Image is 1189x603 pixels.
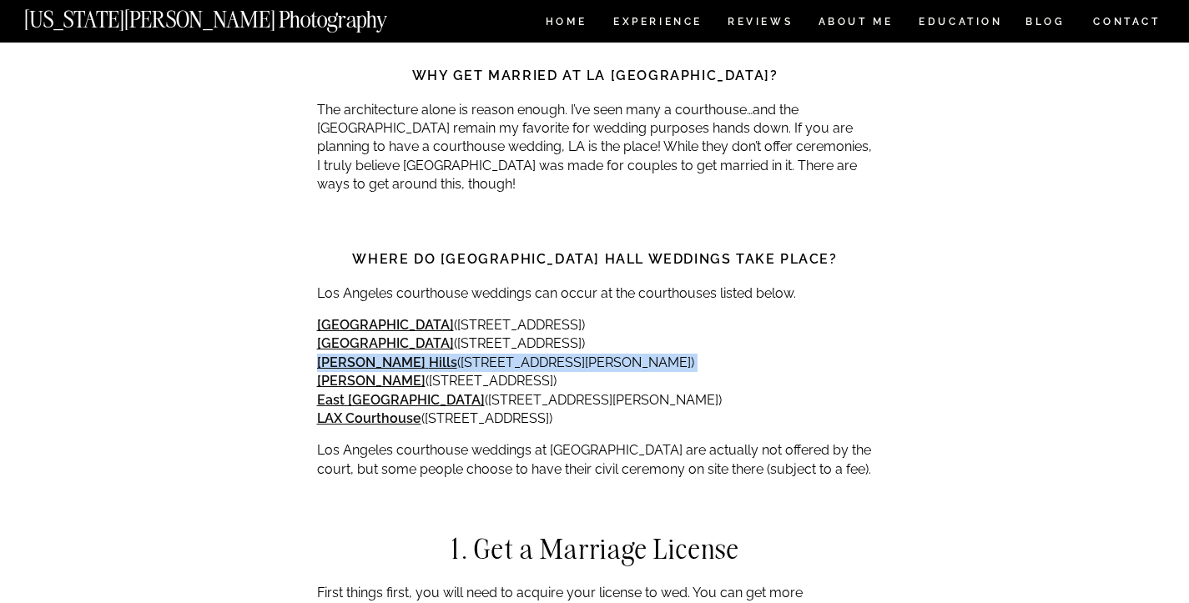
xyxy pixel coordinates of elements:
a: LAX Courthouse [317,410,421,426]
strong: Hills [429,354,457,370]
a: BLOG [1025,17,1066,31]
a: CONTACT [1092,13,1161,31]
strong: Where do [GEOGRAPHIC_DATA] hall weddings take place? [352,251,837,267]
a: [PERSON_NAME] [317,373,426,389]
p: ([STREET_ADDRESS]) ([STREET_ADDRESS]) ([STREET_ADDRESS][PERSON_NAME]) ([STREET_ADDRESS]) ([STREET... [317,316,874,428]
a: EDUCATION [917,17,1005,31]
a: [GEOGRAPHIC_DATA] [317,335,454,351]
h2: 1. Get a Marriage License [317,534,874,564]
a: ABOUT ME [818,17,894,31]
a: [GEOGRAPHIC_DATA] [317,317,454,333]
strong: Why get married at LA [GEOGRAPHIC_DATA]? [412,68,778,83]
p: Los Angeles courthouse weddings can occur at the courthouses listed below. [317,284,874,303]
a: [PERSON_NAME] Hills [317,354,457,370]
a: East [GEOGRAPHIC_DATA] [317,392,485,408]
p: Los Angeles courthouse weddings at [GEOGRAPHIC_DATA] are actually not offered by the court, but s... [317,441,874,479]
p: The architecture alone is reason enough. I’ve seen many a courthouse…and the [GEOGRAPHIC_DATA] re... [317,101,874,194]
strong: [PERSON_NAME] [317,354,426,370]
a: HOME [542,17,590,31]
a: REVIEWS [728,17,790,31]
a: [US_STATE][PERSON_NAME] Photography [24,8,443,23]
a: Experience [613,17,701,31]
